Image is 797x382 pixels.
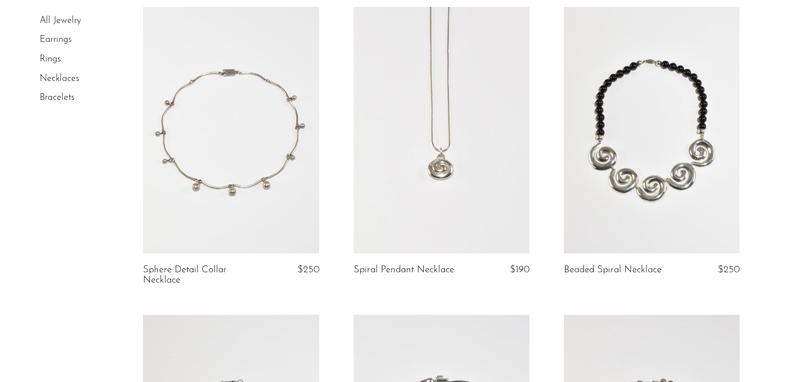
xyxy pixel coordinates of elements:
a: Necklaces [40,74,79,83]
a: Sphere Detail Collar Necklace [143,265,259,286]
a: Earrings [40,36,72,45]
span: $190 [510,265,529,275]
a: All Jewelry [40,16,81,25]
span: $250 [297,265,319,275]
a: Rings [40,55,61,64]
a: Bracelets [40,93,75,102]
a: Spiral Pendant Necklace [354,265,454,275]
a: Beaded Spiral Necklace [564,265,661,275]
span: $250 [718,265,740,275]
